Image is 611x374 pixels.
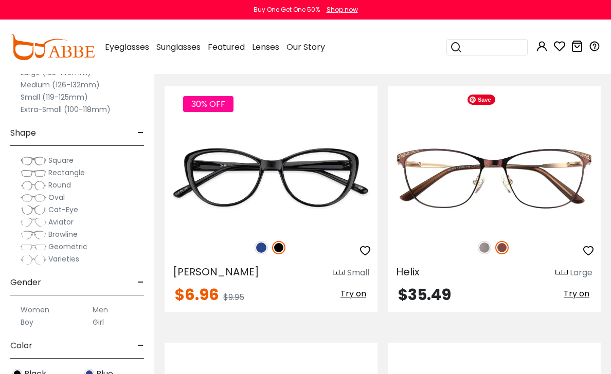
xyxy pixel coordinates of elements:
[48,180,71,190] span: Round
[570,267,592,279] div: Large
[10,34,95,60] img: abbeglasses.com
[340,288,366,300] span: Try on
[555,269,568,277] img: size ruler
[561,287,592,301] button: Try on
[93,304,108,316] label: Men
[48,241,87,252] span: Geometric
[48,167,85,178] span: Rectangle
[48,155,74,165] span: Square
[21,316,33,328] label: Boy
[21,180,46,191] img: Round.png
[21,156,46,166] img: Square.png
[21,217,46,228] img: Aviator.png
[252,41,279,53] span: Lenses
[21,168,46,178] img: Rectangle.png
[137,333,144,358] span: -
[105,41,149,53] span: Eyeglasses
[48,217,74,227] span: Aviator
[333,269,345,277] img: size ruler
[175,284,219,306] span: $6.96
[255,241,268,254] img: Blue
[93,316,104,328] label: Girl
[48,229,78,239] span: Browline
[564,288,589,300] span: Try on
[48,192,65,202] span: Oval
[337,287,369,301] button: Try on
[254,5,320,14] div: Buy One Get One 50%
[223,291,244,303] span: $9.95
[398,284,451,306] span: $35.49
[21,205,46,215] img: Cat-Eye.png
[21,242,46,252] img: Geometric.png
[21,304,49,316] label: Women
[156,41,201,53] span: Sunglasses
[21,103,111,116] label: Extra-Small (100-118mm)
[173,265,259,279] span: [PERSON_NAME]
[48,204,78,215] span: Cat-Eye
[208,41,245,53] span: Featured
[21,79,100,91] label: Medium (126-132mm)
[347,267,369,279] div: Small
[21,230,46,240] img: Browline.png
[48,254,79,264] span: Varieties
[10,121,36,145] span: Shape
[495,241,509,254] img: Brown
[478,241,491,254] img: Gun
[165,123,378,230] img: Blue Olga - Plastic Eyeglasses
[183,96,233,112] span: 30% OFF
[321,5,358,14] a: Shop now
[468,95,495,105] span: Save
[396,265,420,279] span: Helix
[10,270,41,295] span: Gender
[388,123,601,230] img: Brown Helix - Metal ,Adjust Nose Pads
[286,41,325,53] span: Our Story
[137,121,144,145] span: -
[327,5,358,14] div: Shop now
[21,193,46,203] img: Oval.png
[137,270,144,295] span: -
[21,91,88,103] label: Small (119-125mm)
[21,254,46,265] img: Varieties.png
[272,241,285,254] img: Black
[10,333,32,358] span: Color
